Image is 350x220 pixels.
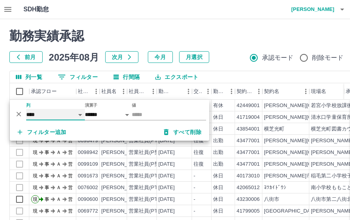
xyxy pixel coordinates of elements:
[237,102,260,109] div: 42449001
[212,83,235,100] div: 勤務区分
[202,86,214,97] button: メニュー
[105,51,138,63] button: 次月
[56,197,61,202] text: Ａ
[45,173,49,179] text: 事
[237,196,260,203] div: 43230006
[264,83,279,100] div: 契約名
[226,86,237,97] button: メニュー
[68,161,73,167] text: 営
[101,149,144,156] div: [PERSON_NAME]
[213,125,223,133] div: 休日
[29,83,76,100] div: 承認フロー
[76,83,100,100] div: 社員番号
[172,86,183,97] button: ソート
[213,184,223,191] div: 休日
[235,83,262,100] div: 契約コード
[78,172,98,180] div: 0091673
[129,172,170,180] div: 営業社員(PT契約)
[78,149,98,156] div: 0098942
[213,149,223,156] div: 出勤
[33,161,38,167] text: 現
[237,137,260,145] div: 43477001
[237,114,260,121] div: 41719004
[158,149,175,156] div: [DATE]
[194,83,202,100] div: 交通費
[158,161,175,168] div: [DATE]
[129,83,147,100] div: 社員区分
[148,51,173,63] button: 今月
[33,173,38,179] text: 現
[264,184,286,191] div: ﾖﾂｶｲﾄﾞｳｼ
[194,184,195,191] div: -
[78,83,90,100] div: 社員番号
[264,196,279,203] div: 八街市
[56,161,61,167] text: Ａ
[11,125,73,139] button: フィルター追加
[237,149,260,156] div: 43477001
[118,86,129,97] button: メニュー
[262,83,309,100] div: 契約名
[213,161,223,168] div: 出勤
[68,173,73,179] text: 営
[158,172,175,180] div: [DATE]
[132,102,136,108] label: 値
[158,184,175,191] div: [DATE]
[68,208,73,214] text: 営
[311,83,326,100] div: 現場名
[9,51,43,63] button: 前月
[45,161,49,167] text: 事
[33,150,38,155] text: 現
[101,172,144,180] div: [PERSON_NAME]
[68,185,73,190] text: 営
[45,197,49,202] text: 事
[85,102,97,108] label: 演算子
[237,161,260,168] div: 43477001
[56,173,61,179] text: Ａ
[101,207,144,215] div: [PERSON_NAME]
[129,184,170,191] div: 営業社員(PT契約)
[45,150,49,155] text: 事
[101,83,117,100] div: 社員名
[101,196,144,203] div: [PERSON_NAME]
[192,83,212,100] div: 交通費
[194,161,204,168] div: 往復
[213,196,223,203] div: 休日
[90,86,102,97] button: メニュー
[78,161,98,168] div: 0099109
[194,196,195,203] div: -
[262,53,294,63] span: 承認モード
[107,71,146,83] button: 行間隔
[26,102,31,108] label: 列
[147,86,159,97] button: メニュー
[78,207,98,215] div: 0069772
[264,207,318,215] div: [GEOGRAPHIC_DATA]
[194,172,195,180] div: -
[68,197,73,202] text: 営
[33,197,38,202] text: 現
[158,196,175,203] div: [DATE]
[129,207,170,215] div: 営業社員(PT契約)
[129,196,170,203] div: 営業社員(PT契約)
[300,86,312,97] button: メニュー
[33,185,38,190] text: 現
[101,184,144,191] div: [PERSON_NAME]
[56,208,61,214] text: Ａ
[237,83,253,100] div: 契約コード
[158,83,172,100] div: 勤務日
[127,83,157,100] div: 社員区分
[237,172,260,180] div: 40173010
[213,137,223,145] div: 出勤
[253,86,265,97] button: メニュー
[237,125,260,133] div: 43854001
[213,114,223,121] div: 休日
[179,51,209,63] button: 月選択
[149,71,205,83] button: エクスポート
[78,184,98,191] div: 0076002
[78,196,98,203] div: 0090600
[45,185,49,190] text: 事
[56,185,61,190] text: Ａ
[312,53,344,63] span: 削除モード
[264,172,312,180] div: [PERSON_NAME]市
[100,83,127,100] div: 社員名
[13,108,25,120] button: 削除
